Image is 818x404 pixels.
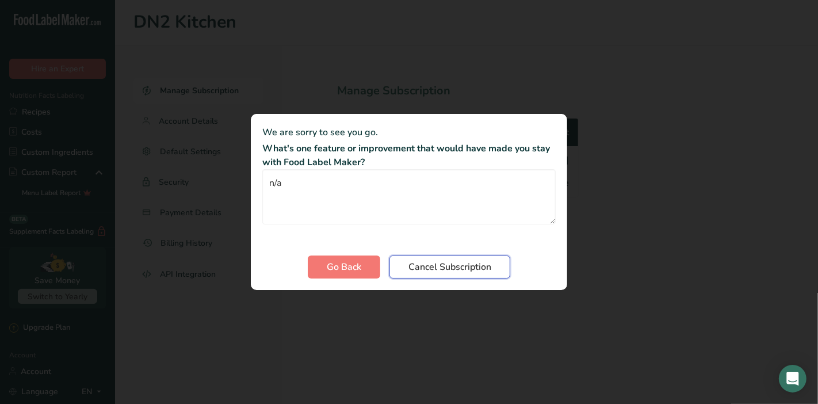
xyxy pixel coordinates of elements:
[779,365,806,392] div: Open Intercom Messenger
[389,256,510,279] button: Cancel Subscription
[308,256,380,279] button: Go Back
[262,142,556,169] p: What's one feature or improvement that would have made you stay with Food Label Maker?
[408,260,491,274] span: Cancel Subscription
[327,260,361,274] span: Go Back
[262,125,556,139] p: We are sorry to see you go.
